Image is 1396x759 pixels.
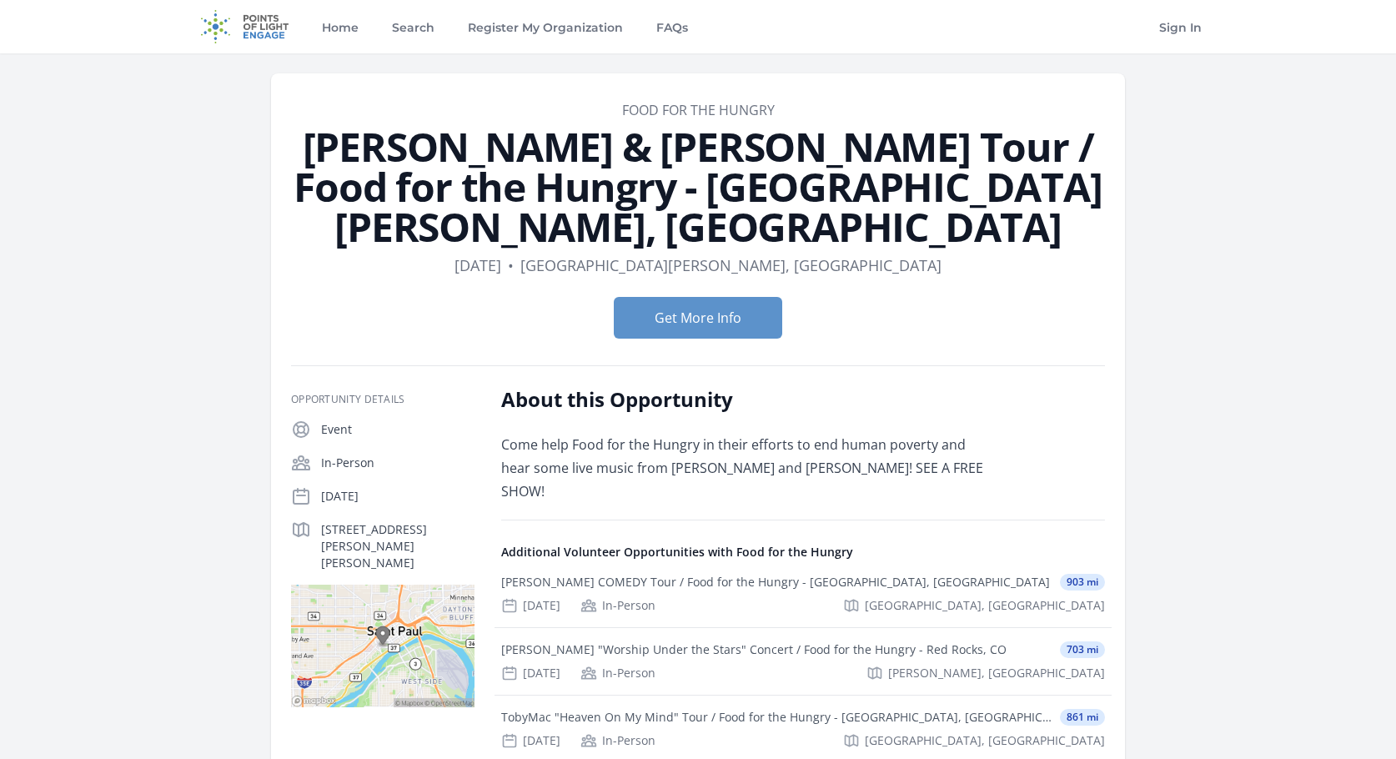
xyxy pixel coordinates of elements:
[321,488,475,505] p: [DATE]
[580,665,655,681] div: In-Person
[1060,574,1105,591] span: 903 mi
[501,709,1053,726] div: TobyMac "Heaven On My Mind" Tour / Food for the Hungry - [GEOGRAPHIC_DATA], [GEOGRAPHIC_DATA]
[865,597,1105,614] span: [GEOGRAPHIC_DATA], [GEOGRAPHIC_DATA]
[520,254,942,277] dd: [GEOGRAPHIC_DATA][PERSON_NAME], [GEOGRAPHIC_DATA]
[501,386,989,413] h2: About this Opportunity
[622,101,775,119] a: Food for the Hungry
[1060,709,1105,726] span: 861 mi
[580,732,655,749] div: In-Person
[321,455,475,471] p: In-Person
[888,665,1105,681] span: [PERSON_NAME], [GEOGRAPHIC_DATA]
[321,521,475,571] p: [STREET_ADDRESS][PERSON_NAME][PERSON_NAME]
[501,732,560,749] div: [DATE]
[501,433,989,503] p: Come help Food for the Hungry in their efforts to end human poverty and hear some live music from...
[291,585,475,707] img: Map
[291,127,1105,247] h1: [PERSON_NAME] & [PERSON_NAME] Tour / Food for the Hungry - [GEOGRAPHIC_DATA][PERSON_NAME], [GEOGR...
[321,421,475,438] p: Event
[614,297,782,339] button: Get More Info
[508,254,514,277] div: •
[865,732,1105,749] span: [GEOGRAPHIC_DATA], [GEOGRAPHIC_DATA]
[454,254,501,277] dd: [DATE]
[501,665,560,681] div: [DATE]
[501,641,1007,658] div: [PERSON_NAME] "Worship Under the Stars" Concert / Food for the Hungry - Red Rocks, CO
[501,544,1105,560] h4: Additional Volunteer Opportunities with Food for the Hungry
[291,393,475,406] h3: Opportunity Details
[501,574,1050,591] div: [PERSON_NAME] COMEDY Tour / Food for the Hungry - [GEOGRAPHIC_DATA], [GEOGRAPHIC_DATA]
[501,597,560,614] div: [DATE]
[495,560,1112,627] a: [PERSON_NAME] COMEDY Tour / Food for the Hungry - [GEOGRAPHIC_DATA], [GEOGRAPHIC_DATA] 903 mi [DA...
[580,597,655,614] div: In-Person
[1060,641,1105,658] span: 703 mi
[495,628,1112,695] a: [PERSON_NAME] "Worship Under the Stars" Concert / Food for the Hungry - Red Rocks, CO 703 mi [DAT...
